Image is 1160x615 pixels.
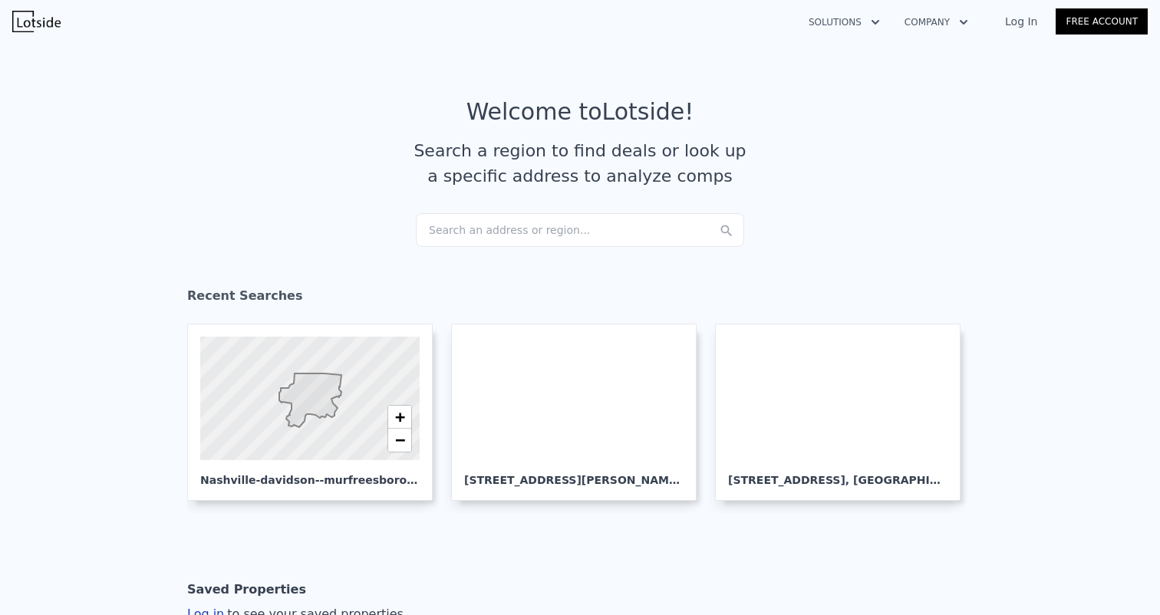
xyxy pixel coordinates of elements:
[187,324,445,501] a: Nashville-davidson--murfreesboro--[GEOGRAPHIC_DATA]
[715,324,973,501] a: [STREET_ADDRESS], [GEOGRAPHIC_DATA]
[12,11,61,32] img: Lotside
[796,8,892,36] button: Solutions
[187,574,306,605] div: Saved Properties
[187,275,973,324] div: Recent Searches
[395,430,405,449] span: −
[388,406,411,429] a: Zoom in
[395,407,405,426] span: +
[451,324,709,501] a: [STREET_ADDRESS][PERSON_NAME], [GEOGRAPHIC_DATA]
[892,8,980,36] button: Company
[987,14,1056,29] a: Log In
[466,98,694,126] div: Welcome to Lotside !
[408,138,752,189] div: Search a region to find deals or look up a specific address to analyze comps
[464,460,684,488] div: [STREET_ADDRESS][PERSON_NAME] , [GEOGRAPHIC_DATA]
[416,213,744,247] div: Search an address or region...
[728,460,947,488] div: [STREET_ADDRESS] , [GEOGRAPHIC_DATA]
[1056,8,1148,35] a: Free Account
[388,429,411,452] a: Zoom out
[200,460,420,488] div: Nashville-davidson--murfreesboro--[GEOGRAPHIC_DATA]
